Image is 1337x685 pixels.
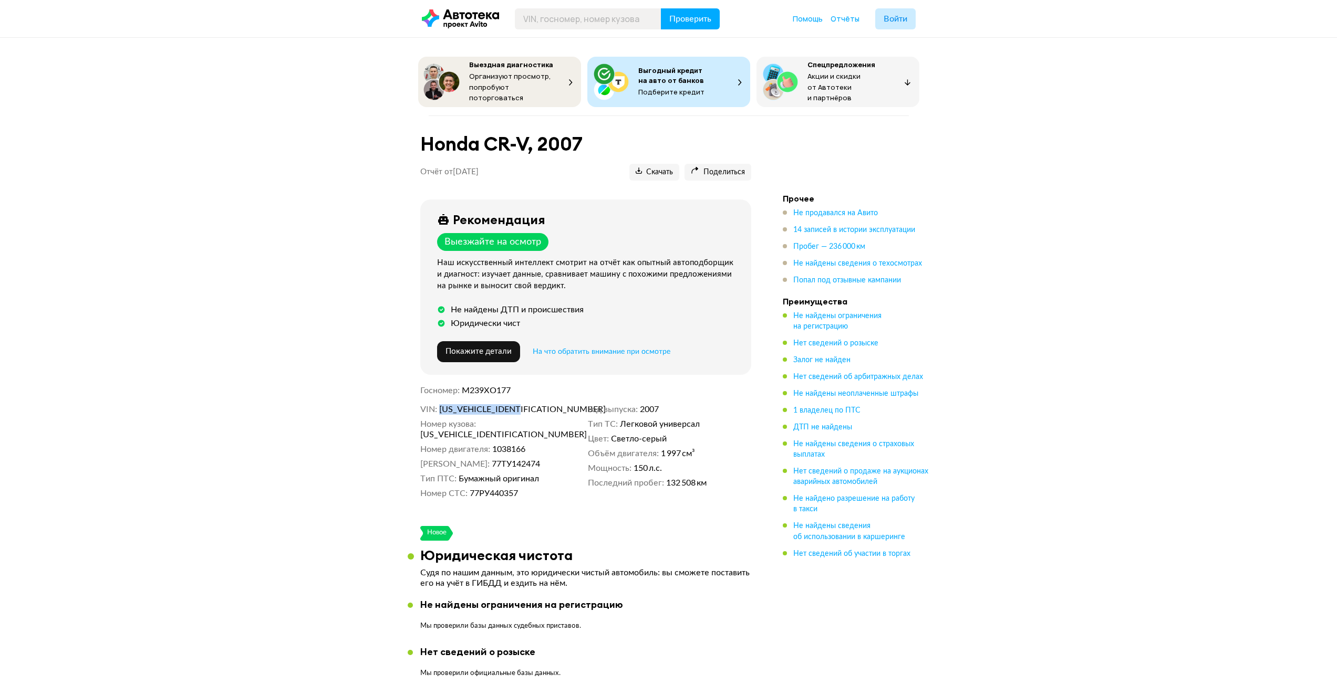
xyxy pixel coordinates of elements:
span: Нет сведений о розыске [793,340,878,347]
span: [US_VEHICLE_IDENTIFICATION_NUMBER] [420,429,541,440]
dt: [PERSON_NAME] [420,459,490,469]
span: Выездная диагностика [469,60,553,69]
span: Пробег — 236 000 км [793,243,865,250]
span: Скачать [636,167,673,177]
span: 1038166 [492,444,525,455]
div: Наш искусственный интеллект смотрит на отчёт как опытный автоподборщик и диагност: изучает данные... [437,257,739,292]
dt: Объём двигателя [588,448,659,459]
div: Нет сведений о розыске [420,646,561,658]
span: 2007 [640,404,659,415]
div: Новое [427,526,447,541]
div: Не найдены ограничения на регистрацию [420,599,623,610]
button: Покажите детали [437,341,520,362]
p: Мы проверили официальные базы данных. [420,669,561,678]
div: Выезжайте на осмотр [444,236,541,248]
span: Не найдены сведения об использовании в каршеринге [793,522,905,540]
dt: Год выпуска [588,404,638,415]
span: Не найдено разрешение на работу в такси [793,495,915,513]
span: 132 508 км [666,478,707,488]
dt: Цвет [588,434,609,444]
span: Не найдены ограничения на регистрацию [793,312,882,330]
span: Залог не найден [793,356,851,364]
span: Выгодный кредит на авто от банков [638,66,704,85]
dt: Тип ТС [588,419,618,429]
button: Скачать [629,164,679,181]
span: Нет сведений о продаже на аукционах аварийных автомобилей [793,468,928,486]
div: Рекомендация [453,212,545,227]
span: Бумажный оригинал [459,473,539,484]
dt: Номер двигателя [420,444,490,455]
h4: Прочее [783,193,930,204]
span: Акции и скидки от Автотеки и партнёров [807,71,861,102]
span: Не продавался на Авито [793,209,878,217]
span: Войти [884,15,907,23]
button: Поделиться [685,164,751,181]
button: Проверить [661,8,720,29]
h1: Honda CR-V, 2007 [420,133,751,155]
dt: Номер СТС [420,488,468,499]
span: 150 л.с. [634,463,662,473]
span: Не найдены сведения о страховых выплатах [793,440,914,458]
span: 77ТУ142474 [492,459,540,469]
button: Войти [875,8,916,29]
span: Светло-серый [611,434,667,444]
dt: Госномер [420,385,460,396]
h4: Преимущества [783,296,930,307]
button: Выгодный кредит на авто от банковПодберите кредит [587,57,750,107]
span: Нет сведений об арбитражных делах [793,373,923,381]
span: Не найдены неоплаченные штрафы [793,390,918,397]
a: Отчёты [831,14,859,24]
button: СпецпредложенияАкции и скидки от Автотеки и партнёров [756,57,919,107]
span: ДТП не найдены [793,424,852,431]
span: Не найдены сведения о техосмотрах [793,260,922,267]
dt: Тип ПТС [420,473,457,484]
h3: Юридическая чистота [420,547,573,563]
span: Спецпредложения [807,60,875,69]
span: Подберите кредит [638,87,704,97]
dt: Последний пробег [588,478,664,488]
span: Попал под отзывные кампании [793,277,901,284]
span: На что обратить внимание при осмотре [533,348,670,355]
span: Легковой универсал [620,419,700,429]
dt: Мощность [588,463,631,473]
span: 1 владелец по ПТС [793,407,861,414]
span: [US_VEHICLE_IDENTIFICATION_NUMBER] [439,404,560,415]
p: Мы проверили базы данных судебных приставов. [420,621,623,631]
div: Юридически чист [451,318,520,329]
span: М239ХО177 [462,386,511,395]
span: 77РУ440357 [470,488,518,499]
dt: VIN [420,404,437,415]
span: 14 записей в истории эксплуатации [793,226,915,234]
span: Нет сведений об участии в торгах [793,550,910,557]
div: Не найдены ДТП и происшествия [451,304,584,315]
span: Покажите детали [445,347,512,355]
span: Проверить [669,15,711,23]
span: Организуют просмотр, попробуют поторговаться [469,71,551,102]
span: 1 997 см³ [661,448,695,459]
input: VIN, госномер, номер кузова [515,8,661,29]
span: Поделиться [691,167,745,177]
a: Помощь [793,14,823,24]
button: Выездная диагностикаОрганизуют просмотр, попробуют поторговаться [418,57,581,107]
dt: Номер кузова [420,419,476,429]
p: Отчёт от [DATE] [420,167,479,177]
p: Судя по нашим данным, это юридически чистый автомобиль: вы сможете поставить его на учёт в ГИБДД ... [420,567,751,588]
